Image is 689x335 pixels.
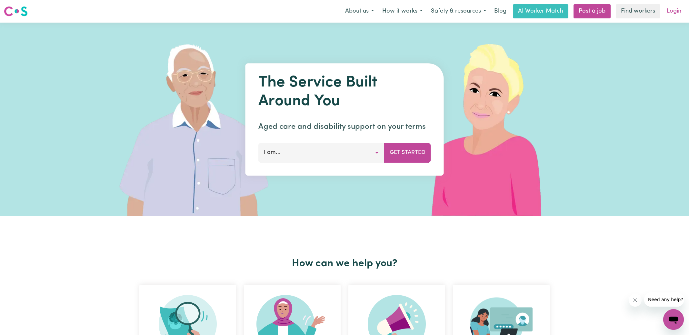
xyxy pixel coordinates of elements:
a: Blog [490,4,510,18]
a: Careseekers logo [4,4,28,19]
iframe: Message from company [644,292,684,307]
a: Login [663,4,685,18]
button: Safety & resources [427,5,490,18]
a: AI Worker Match [513,4,568,18]
a: Find workers [616,4,660,18]
iframe: Close message [629,294,642,307]
button: How it works [378,5,427,18]
button: About us [341,5,378,18]
img: Careseekers logo [4,5,28,17]
h1: The Service Built Around You [258,74,431,111]
p: Aged care and disability support on your terms [258,121,431,133]
button: I am... [258,143,384,162]
a: Post a job [574,4,611,18]
iframe: Button to launch messaging window [663,309,684,330]
h2: How can we help you? [135,258,554,270]
button: Get Started [384,143,431,162]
